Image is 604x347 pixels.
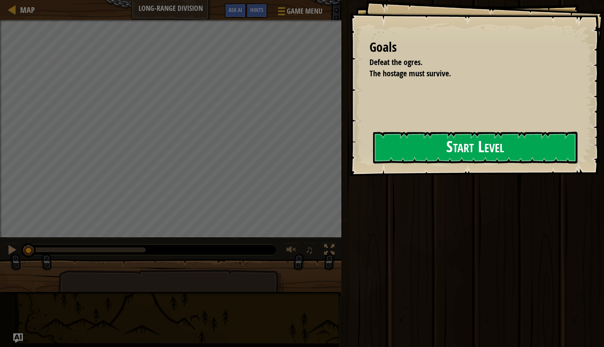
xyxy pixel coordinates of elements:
span: Ask AI [229,6,242,14]
button: Ask AI [224,3,246,18]
button: ⌘ + P: Pause [4,243,20,259]
span: Hints [250,6,263,14]
span: Defeat the ogres. [369,57,422,67]
button: Game Menu [271,3,327,22]
span: Game Menu [287,6,322,16]
div: Goals [369,38,576,57]
a: Map [16,4,35,15]
li: The hostage must survive. [359,68,574,80]
button: ♫ [304,243,317,259]
span: ♫ [305,244,313,256]
button: Adjust volume [284,243,300,259]
button: Start Level [373,132,577,163]
span: The hostage must survive. [369,68,451,79]
button: Toggle fullscreen [321,243,337,259]
button: Ask AI [13,333,23,343]
li: Defeat the ogres. [359,57,574,68]
span: Map [20,4,35,15]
